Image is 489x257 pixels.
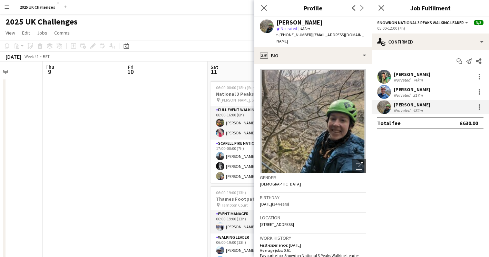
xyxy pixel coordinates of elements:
[34,28,50,37] a: Jobs
[276,32,364,44] span: | [EMAIL_ADDRESS][DOMAIN_NAME]
[221,202,248,208] span: Hampton Court
[260,174,366,181] h3: Gender
[3,28,18,37] a: View
[276,32,312,37] span: t. [PHONE_NUMBER]
[260,69,366,173] img: Crew avatar or photo
[211,210,288,234] app-card-role: Event Manager1/106:00-19:00 (13h)[PERSON_NAME]
[372,34,489,50] div: Confirmed
[22,30,30,36] span: Edit
[394,86,430,93] div: [PERSON_NAME]
[394,93,412,98] div: Not rated
[299,26,311,31] span: 482m
[260,201,289,207] span: [DATE] (34 years)
[6,30,15,36] span: View
[260,181,301,187] span: [DEMOGRAPHIC_DATA]
[211,140,288,183] app-card-role: Scafell Pike National 3 Peaks Walking Leader3/317:00-00:00 (7h)[PERSON_NAME][PERSON_NAME][PERSON_...
[372,3,489,12] h3: Job Fulfilment
[260,235,366,241] h3: Work history
[221,97,271,103] span: [PERSON_NAME], Scafell Pike and Snowdon
[211,196,288,202] h3: Thames Footpath
[254,3,372,12] h3: Profile
[46,64,54,70] span: Thu
[209,68,218,76] span: 11
[23,54,40,59] span: Week 41
[14,0,61,14] button: 2025 UK Challenges
[260,194,366,201] h3: Birthday
[394,71,430,77] div: [PERSON_NAME]
[377,20,469,25] button: Snowdon National 3 Peaks Walking Leader
[54,30,70,36] span: Comms
[412,77,424,83] div: 74km
[412,108,424,113] div: 482m
[260,248,366,253] p: Average jobs: 0.61
[281,26,297,31] span: Not rated
[394,108,412,113] div: Not rated
[19,28,33,37] a: Edit
[412,93,424,98] div: 217m
[216,190,246,195] span: 06:00-19:00 (13h)
[377,20,464,25] span: Snowdon National 3 Peaks Walking Leader
[37,30,47,36] span: Jobs
[474,20,483,25] span: 3/3
[6,53,21,60] div: [DATE]
[51,28,72,37] a: Comms
[276,19,323,26] div: [PERSON_NAME]
[45,68,54,76] span: 9
[211,106,288,140] app-card-role: Full Event Walking Leader2/208:00-16:00 (8h)[PERSON_NAME][PERSON_NAME]
[43,54,50,59] div: BST
[211,81,288,183] app-job-card: 06:00-00:00 (18h) (Sun)9/9National 3 Peaks [PERSON_NAME], Scafell Pike and Snowdon4 RolesEvent Ma...
[460,120,478,126] div: £630.00
[128,64,134,70] span: Fri
[377,120,401,126] div: Total fee
[6,17,78,27] h1: 2025 UK Challenges
[127,68,134,76] span: 10
[260,222,294,227] span: [STREET_ADDRESS]
[211,91,288,97] h3: National 3 Peaks
[260,215,366,221] h3: Location
[377,26,483,31] div: 05:00-12:00 (7h)
[216,85,256,90] span: 06:00-00:00 (18h) (Sun)
[260,242,366,248] p: First experience: [DATE]
[352,159,366,173] div: Open photos pop-in
[394,77,412,83] div: Not rated
[394,102,430,108] div: [PERSON_NAME]
[211,64,218,70] span: Sat
[254,47,372,64] div: Bio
